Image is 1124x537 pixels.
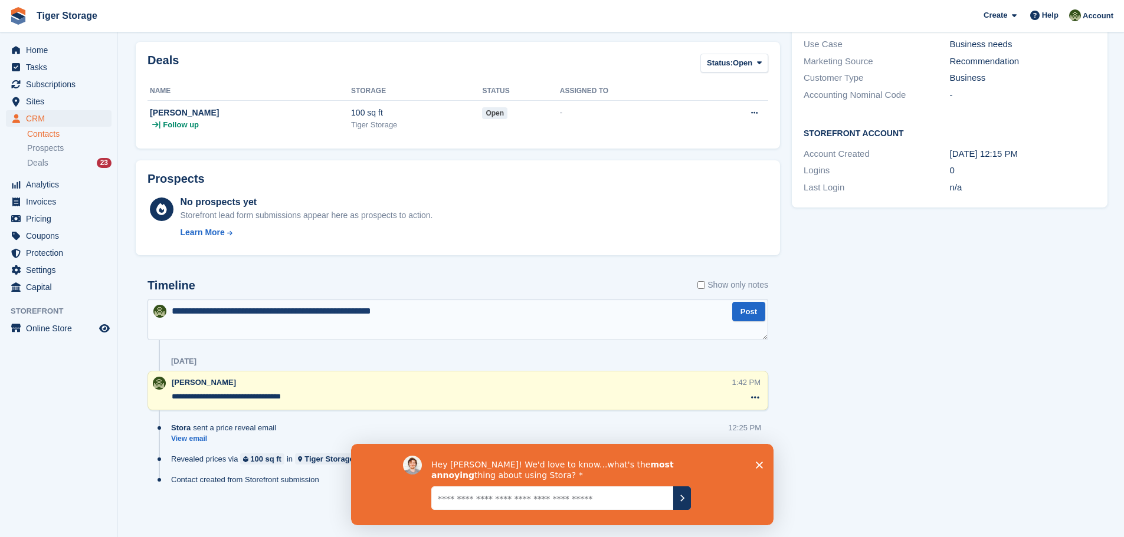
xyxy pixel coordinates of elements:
[148,54,179,75] h2: Deals
[984,9,1007,21] span: Create
[351,119,482,131] div: Tiger Storage
[707,57,733,69] span: Status:
[6,59,112,75] a: menu
[304,453,354,464] div: Tiger Storage
[804,181,949,195] div: Last Login
[732,377,761,388] div: 1:42 PM
[150,107,351,119] div: [PERSON_NAME]
[171,422,282,433] div: sent a price reveal email
[180,209,432,222] div: Storefront lead form submissions appear here as prospects to action.
[6,110,112,127] a: menu
[560,82,698,101] th: Assigned to
[32,6,102,25] a: Tiger Storage
[148,172,205,186] h2: Prospects
[6,228,112,244] a: menu
[804,164,949,177] div: Logins
[148,82,351,101] th: Name
[171,453,363,464] div: Revealed prices via in
[27,157,48,169] span: Deals
[250,453,281,464] div: 100 sq ft
[26,210,97,227] span: Pricing
[180,226,432,239] a: Learn More
[697,279,705,291] input: Show only notes
[950,71,1096,85] div: Business
[27,157,112,169] a: Deals 23
[171,357,196,366] div: [DATE]
[26,193,97,210] span: Invoices
[1042,9,1059,21] span: Help
[732,302,765,321] button: Post
[950,88,1096,102] div: -
[950,147,1096,161] div: [DATE] 12:15 PM
[180,226,224,239] div: Learn More
[6,245,112,261] a: menu
[6,262,112,278] a: menu
[950,55,1096,68] div: Recommendation
[172,378,236,387] span: [PERSON_NAME]
[153,305,166,318] img: Matthew Ellwood
[26,228,97,244] span: Coupons
[295,453,357,464] a: Tiger Storage
[351,107,482,119] div: 100 sq ft
[6,176,112,193] a: menu
[804,88,949,102] div: Accounting Nominal Code
[11,305,117,317] span: Storefront
[26,176,97,193] span: Analytics
[26,76,97,93] span: Subscriptions
[351,82,482,101] th: Storage
[1069,9,1081,21] img: Matthew Ellwood
[27,143,64,154] span: Prospects
[171,422,191,433] span: Stora
[180,195,432,209] div: No prospects yet
[6,93,112,110] a: menu
[26,110,97,127] span: CRM
[153,377,166,390] img: Matthew Ellwood
[26,279,97,295] span: Capital
[27,129,112,140] a: Contacts
[26,320,97,337] span: Online Store
[560,107,698,118] div: -
[97,321,112,335] a: Preview store
[97,158,112,168] div: 23
[950,164,1096,177] div: 0
[1083,10,1113,22] span: Account
[482,82,559,101] th: Status
[804,147,949,161] div: Account Created
[6,210,112,227] a: menu
[482,107,507,119] span: open
[6,42,112,58] a: menu
[733,57,752,69] span: Open
[240,453,284,464] a: 100 sq ft
[27,142,112,154] a: Prospects
[6,193,112,210] a: menu
[6,279,112,295] a: menu
[171,474,325,485] div: Contact created from Storefront submission
[148,279,195,292] h2: Timeline
[159,119,160,131] span: |
[804,71,949,85] div: Customer Type
[6,320,112,337] a: menu
[6,76,112,93] a: menu
[9,7,27,25] img: stora-icon-8386f47178a22dfd0bd8f6a31ec36ba5ce8667c1dd55bd0f319d3a0aa187defe.svg
[728,422,761,433] div: 12:25 PM
[950,38,1096,51] div: Business needs
[700,54,768,73] button: Status: Open
[163,119,199,131] span: Follow up
[26,245,97,261] span: Protection
[171,434,282,444] a: View email
[26,262,97,278] span: Settings
[697,279,768,291] label: Show only notes
[26,59,97,75] span: Tasks
[351,444,774,525] iframe: Survey by David from Stora
[950,181,1096,195] div: n/a
[26,93,97,110] span: Sites
[804,38,949,51] div: Use Case
[26,42,97,58] span: Home
[804,55,949,68] div: Marketing Source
